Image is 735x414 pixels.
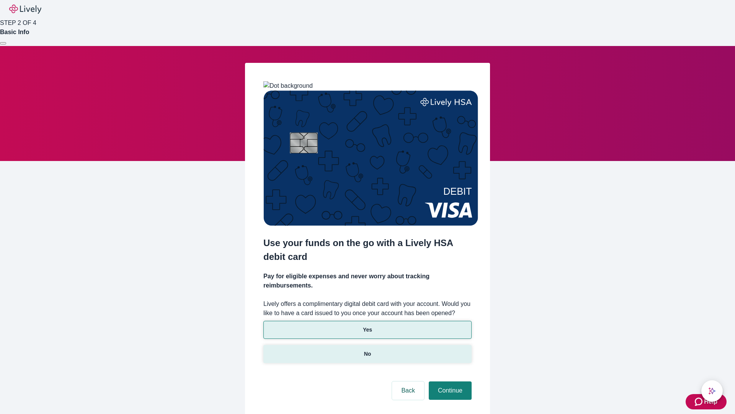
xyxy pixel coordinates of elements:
[695,397,704,406] svg: Zendesk support icon
[263,90,478,226] img: Debit card
[263,272,472,290] h4: Pay for eligible expenses and never worry about tracking reimbursements.
[704,397,717,406] span: Help
[686,394,727,409] button: Zendesk support iconHelp
[429,381,472,400] button: Continue
[263,81,313,90] img: Dot background
[263,321,472,339] button: Yes
[9,5,41,14] img: Lively
[263,299,472,318] label: Lively offers a complimentary digital debit card with your account. Would you like to have a card...
[263,345,472,363] button: No
[701,380,723,402] button: chat
[392,381,424,400] button: Back
[263,236,472,264] h2: Use your funds on the go with a Lively HSA debit card
[363,326,372,334] p: Yes
[364,350,371,358] p: No
[708,387,716,395] svg: Lively AI Assistant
